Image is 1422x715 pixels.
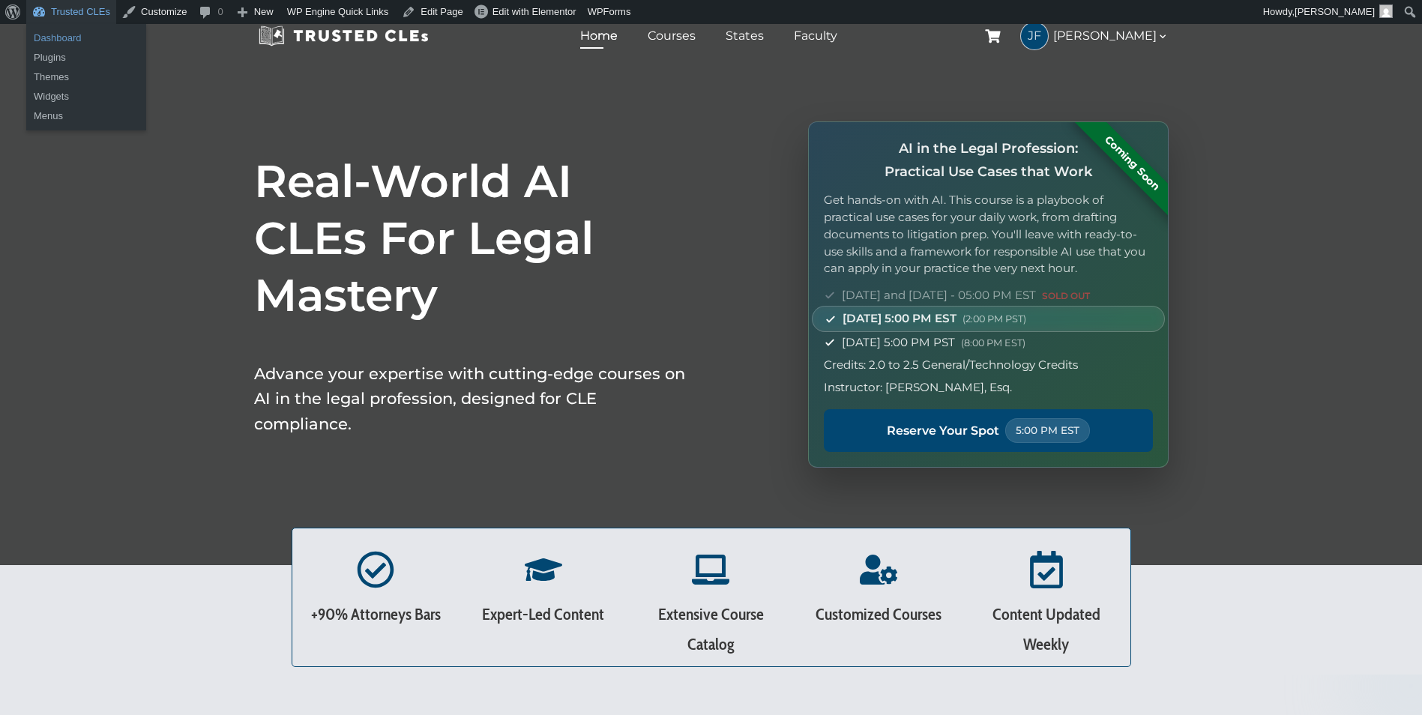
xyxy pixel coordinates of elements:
span: +90% Attorneys Bars [311,604,441,624]
a: Courses [644,25,699,46]
span: (2:00 PM PST) [962,313,1026,325]
p: Advance your expertise with cutting-edge courses on AI in the legal profession, designed for CLE ... [254,361,689,437]
span: [PERSON_NAME] [1295,6,1375,17]
span: (8:00 PM EST) [961,337,1025,349]
a: Reserve Your Spot 5:00 PM EST [824,409,1152,452]
div: Coming Soon [1073,104,1190,222]
a: Plugins [26,48,146,67]
a: Home [576,25,621,46]
ul: Trusted CLEs [26,63,146,130]
a: Faculty [790,25,841,46]
span: Content Updated Weekly [992,604,1100,654]
a: Widgets [26,87,146,106]
span: Edit with Elementor [492,6,576,17]
span: [DATE] 5:00 PM PST [842,334,1025,352]
a: States [722,25,768,46]
span: JF [1021,22,1048,49]
p: Get hands-on with AI. This course is a playbook of practical use cases for your daily work, from ... [824,192,1152,277]
span: [DATE] and [DATE] - 05:00 PM EST [842,286,1090,304]
span: Customized Courses [816,604,942,624]
a: Themes [26,67,146,87]
span: Instructor: [PERSON_NAME], Esq. [824,378,1012,396]
span: SOLD OUT [1042,290,1090,301]
h1: Real-World AI CLEs For Legal Mastery [254,153,689,324]
img: Trusted CLEs [254,25,433,47]
a: Menus [26,106,146,126]
span: [DATE] 5:00 PM EST [843,310,1026,328]
a: Dashboard [26,28,146,48]
span: Reserve Your Spot [887,421,999,441]
span: 5:00 PM EST [1005,418,1090,443]
h4: AI in the Legal Profession: Practical Use Cases that Work [824,137,1152,183]
span: [PERSON_NAME] [1053,26,1169,46]
span: Extensive Course Catalog [658,604,764,654]
span: Expert-Led Content [482,604,604,624]
ul: Trusted CLEs [26,24,146,72]
span: Credits: 2.0 to 2.5 General/Technology Credits [824,356,1078,374]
